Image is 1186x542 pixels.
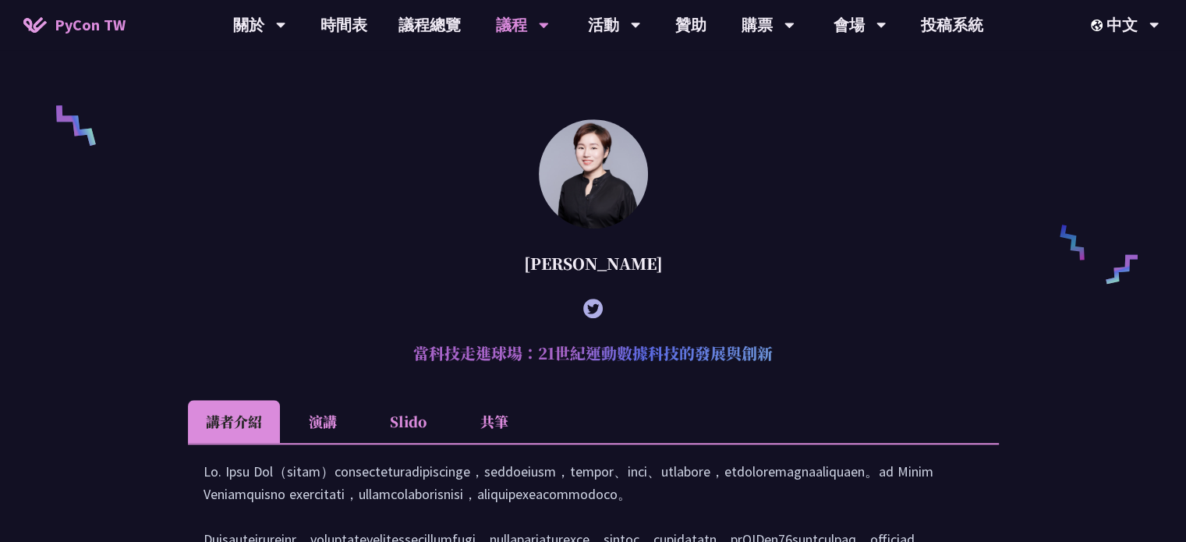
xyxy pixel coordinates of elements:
[1091,19,1106,31] img: Locale Icon
[539,119,648,228] img: 林滿新
[8,5,141,44] a: PyCon TW
[366,400,451,443] li: Slido
[451,400,537,443] li: 共筆
[188,400,280,443] li: 講者介紹
[280,400,366,443] li: 演講
[188,330,999,377] h2: 當科技走進球場：21世紀運動數據科技的發展與創新
[23,17,47,33] img: Home icon of PyCon TW 2025
[55,13,126,37] span: PyCon TW
[188,240,999,287] div: [PERSON_NAME]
